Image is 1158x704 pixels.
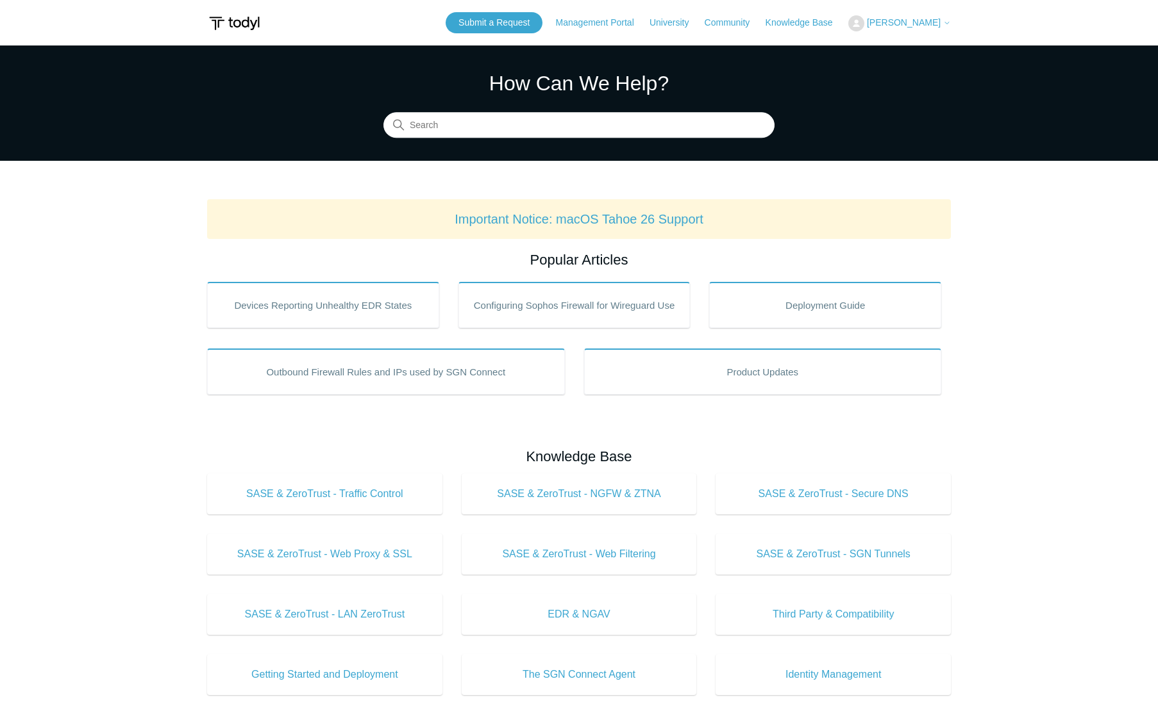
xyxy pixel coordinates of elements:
[584,348,942,395] a: Product Updates
[716,594,951,635] a: Third Party & Compatibility
[462,654,697,695] a: The SGN Connect Agent
[383,113,775,138] input: Search
[705,16,763,29] a: Community
[735,667,932,682] span: Identity Management
[481,486,678,502] span: SASE & ZeroTrust - NGFW & ZTNA
[716,473,951,514] a: SASE & ZeroTrust - Secure DNS
[458,282,691,328] a: Configuring Sophos Firewall for Wireguard Use
[716,534,951,575] a: SASE & ZeroTrust - SGN Tunnels
[383,68,775,99] h1: How Can We Help?
[735,486,932,502] span: SASE & ZeroTrust - Secure DNS
[462,473,697,514] a: SASE & ZeroTrust - NGFW & ZTNA
[462,534,697,575] a: SASE & ZeroTrust - Web Filtering
[867,17,941,28] span: [PERSON_NAME]
[735,607,932,622] span: Third Party & Compatibility
[207,12,262,35] img: Todyl Support Center Help Center home page
[709,282,941,328] a: Deployment Guide
[556,16,647,29] a: Management Portal
[766,16,846,29] a: Knowledge Base
[207,446,951,467] h2: Knowledge Base
[207,534,442,575] a: SASE & ZeroTrust - Web Proxy & SSL
[207,249,951,270] h2: Popular Articles
[455,212,703,226] a: Important Notice: macOS Tahoe 26 Support
[446,12,542,33] a: Submit a Request
[207,473,442,514] a: SASE & ZeroTrust - Traffic Control
[462,594,697,635] a: EDR & NGAV
[207,594,442,635] a: SASE & ZeroTrust - LAN ZeroTrust
[207,654,442,695] a: Getting Started and Deployment
[481,607,678,622] span: EDR & NGAV
[716,654,951,695] a: Identity Management
[226,546,423,562] span: SASE & ZeroTrust - Web Proxy & SSL
[848,15,951,31] button: [PERSON_NAME]
[207,282,439,328] a: Devices Reporting Unhealthy EDR States
[226,667,423,682] span: Getting Started and Deployment
[207,348,565,395] a: Outbound Firewall Rules and IPs used by SGN Connect
[481,546,678,562] span: SASE & ZeroTrust - Web Filtering
[226,486,423,502] span: SASE & ZeroTrust - Traffic Control
[735,546,932,562] span: SASE & ZeroTrust - SGN Tunnels
[650,16,701,29] a: University
[481,667,678,682] span: The SGN Connect Agent
[226,607,423,622] span: SASE & ZeroTrust - LAN ZeroTrust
